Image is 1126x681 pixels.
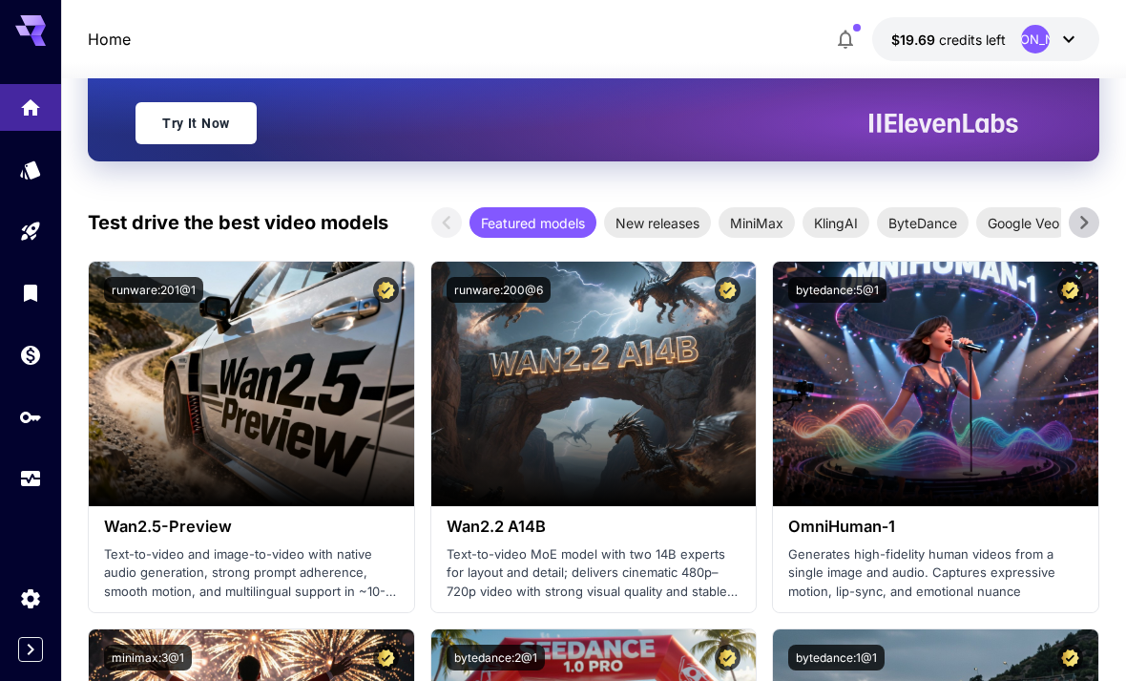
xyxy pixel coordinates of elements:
div: ByteDance [877,207,969,238]
img: alt [89,262,414,506]
div: Wallet [19,343,42,367]
span: MiniMax [719,213,795,233]
p: Text-to-video and image-to-video with native audio generation, strong prompt adherence, smooth mo... [104,545,399,602]
button: bytedance:1@1 [788,645,885,670]
button: Certified Model – Vetted for best performance and includes a commercial license. [715,277,740,303]
button: $19.6895[PERSON_NAME] [872,17,1099,61]
button: Certified Model – Vetted for best performance and includes a commercial license. [373,645,399,670]
div: Usage [19,467,42,491]
div: Home [19,96,42,119]
div: Library [19,281,42,305]
span: KlingAI [803,213,869,233]
span: $19.69 [891,32,939,48]
button: Certified Model – Vetted for best performance and includes a commercial license. [373,277,399,303]
button: Expand sidebar [18,637,43,662]
p: Text-to-video MoE model with two 14B experts for layout and detail; delivers cinematic 480p–720p ... [447,545,741,602]
img: alt [773,262,1098,506]
span: Featured models [469,213,596,233]
a: Try It Now [136,102,257,144]
span: ByteDance [877,213,969,233]
p: Generates high-fidelity human videos from a single image and audio. Captures expressive motion, l... [788,545,1083,602]
nav: breadcrumb [88,28,131,51]
h3: Wan2.5-Preview [104,518,399,536]
h3: OmniHuman‑1 [788,518,1083,536]
div: New releases [604,207,711,238]
div: KlingAI [803,207,869,238]
div: Settings [19,586,42,610]
div: Playground [19,220,42,244]
button: runware:200@6 [447,277,551,303]
span: Google Veo [976,213,1071,233]
span: credits left [939,32,1006,48]
button: Certified Model – Vetted for best performance and includes a commercial license. [1057,645,1083,670]
div: [PERSON_NAME] [1021,25,1050,53]
img: alt [431,262,757,506]
button: bytedance:5@1 [788,277,886,303]
button: bytedance:2@1 [447,645,545,670]
span: New releases [604,213,711,233]
p: Test drive the best video models [88,208,388,237]
div: Featured models [469,207,596,238]
button: Certified Model – Vetted for best performance and includes a commercial license. [1057,277,1083,303]
div: Google Veo [976,207,1071,238]
button: Certified Model – Vetted for best performance and includes a commercial license. [715,645,740,670]
div: Models [19,158,42,181]
button: runware:201@1 [104,277,203,303]
a: Home [88,28,131,51]
div: API Keys [19,405,42,429]
h3: Wan2.2 A14B [447,518,741,536]
button: minimax:3@1 [104,645,192,670]
div: $19.6895 [891,30,1006,50]
div: MiniMax [719,207,795,238]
